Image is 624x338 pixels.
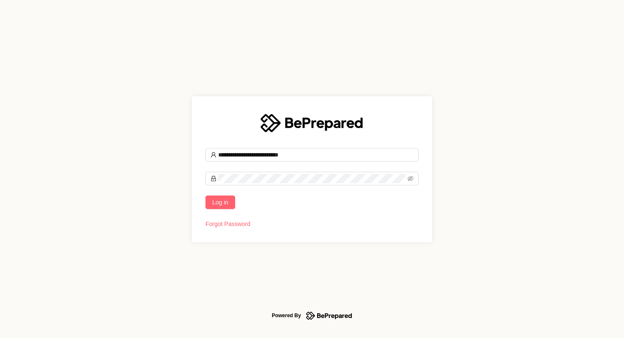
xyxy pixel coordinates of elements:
a: Forgot Password [205,221,250,227]
button: Log in [205,196,235,209]
span: eye-invisible [408,176,413,182]
span: lock [211,176,216,182]
span: user [211,152,216,158]
span: Log in [212,198,228,207]
div: Powered By [272,310,301,321]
